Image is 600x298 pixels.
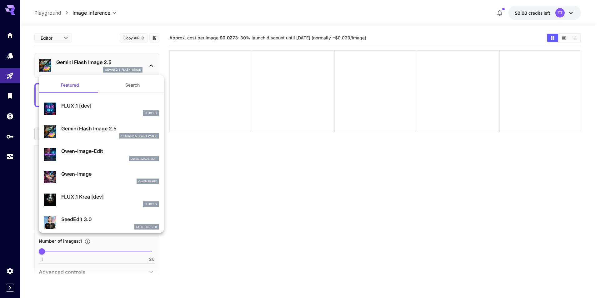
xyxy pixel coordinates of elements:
p: gemini_2_5_flash_image [121,134,157,138]
button: Featured [39,78,101,93]
p: FLUX.1 [dev] [61,102,159,109]
p: FLUX.1 D [145,202,157,206]
p: FLUX.1 Krea [dev] [61,193,159,200]
button: Search [101,78,164,93]
p: SeedEdit 3.0 [61,215,159,223]
p: seed_edit_3_0 [136,225,157,229]
p: Gemini Flash Image 2.5 [61,125,159,132]
p: qwen_image_edit [131,157,157,161]
p: Qwen-Image [61,170,159,178]
div: Qwen-ImageQwen Image [44,168,159,187]
p: Qwen Image [138,179,157,184]
div: FLUX.1 Krea [dev]FLUX.1 D [44,190,159,210]
div: FLUX.1 [dev]FLUX.1 D [44,99,159,119]
div: Gemini Flash Image 2.5gemini_2_5_flash_image [44,122,159,141]
div: SeedEdit 3.0seed_edit_3_0 [44,213,159,232]
p: Qwen-Image-Edit [61,147,159,155]
div: Qwen-Image-Editqwen_image_edit [44,145,159,164]
p: FLUX.1 D [145,111,157,115]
